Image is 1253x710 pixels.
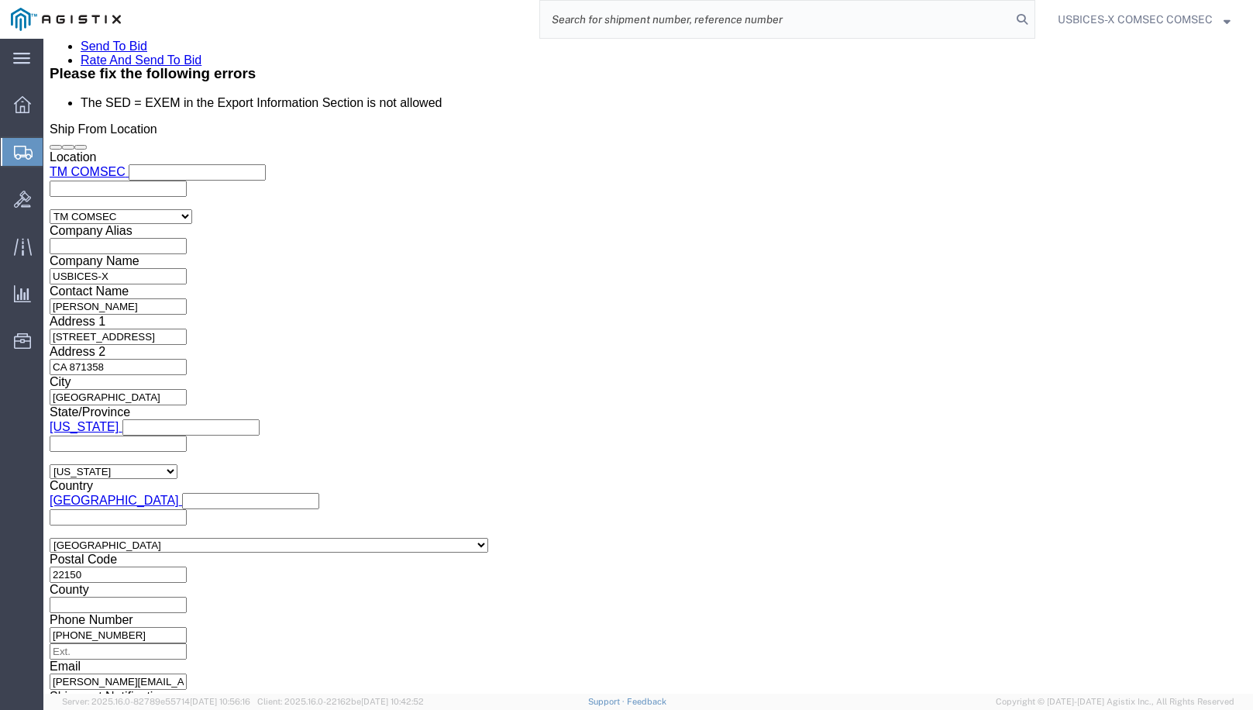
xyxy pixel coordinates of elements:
img: logo [11,8,121,31]
span: USBICES-X COMSEC COMSEC [1058,11,1213,28]
input: Search for shipment number, reference number [540,1,1011,38]
span: [DATE] 10:56:16 [190,697,250,706]
iframe: FS Legacy Container [43,39,1253,694]
a: Support [588,697,627,706]
span: [DATE] 10:42:52 [361,697,424,706]
span: Copyright © [DATE]-[DATE] Agistix Inc., All Rights Reserved [996,695,1234,708]
button: USBICES-X COMSEC COMSEC [1057,10,1231,29]
span: Server: 2025.16.0-82789e55714 [62,697,250,706]
span: Client: 2025.16.0-22162be [257,697,424,706]
a: Feedback [627,697,666,706]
